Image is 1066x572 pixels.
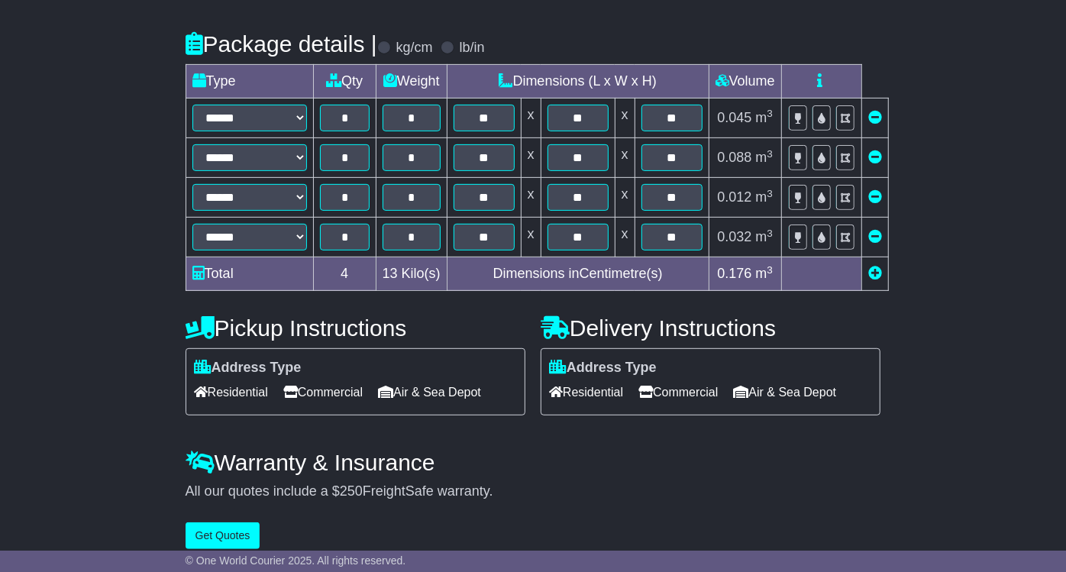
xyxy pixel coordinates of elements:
td: x [615,138,635,178]
label: Address Type [549,360,657,376]
td: Dimensions in Centimetre(s) [447,257,709,291]
span: 0.032 [717,229,751,244]
a: Remove this item [868,229,882,244]
sup: 3 [767,148,774,160]
h4: Package details | [186,31,377,57]
td: Volume [709,65,781,99]
h4: Warranty & Insurance [186,450,881,475]
span: m [756,229,774,244]
span: Residential [549,380,623,404]
sup: 3 [767,228,774,239]
span: m [756,150,774,165]
span: © One World Courier 2025. All rights reserved. [186,554,406,567]
span: Commercial [638,380,718,404]
span: Residential [194,380,268,404]
a: Remove this item [868,150,882,165]
td: Kilo(s) [376,257,447,291]
span: m [756,110,774,125]
td: x [615,178,635,218]
label: kg/cm [396,40,433,57]
a: Remove this item [868,110,882,125]
span: 0.045 [717,110,751,125]
label: Address Type [194,360,302,376]
sup: 3 [767,188,774,199]
td: x [615,99,635,138]
span: 13 [383,266,398,281]
td: 4 [313,257,376,291]
h4: Pickup Instructions [186,315,525,341]
td: Type [186,65,313,99]
span: Commercial [283,380,363,404]
td: x [521,178,541,218]
span: 250 [340,483,363,499]
a: Remove this item [868,189,882,205]
h4: Delivery Instructions [541,315,880,341]
td: Weight [376,65,447,99]
span: m [756,189,774,205]
sup: 3 [767,264,774,276]
td: Dimensions (L x W x H) [447,65,709,99]
sup: 3 [767,108,774,119]
span: 0.012 [717,189,751,205]
td: Qty [313,65,376,99]
td: x [521,99,541,138]
td: x [521,138,541,178]
td: x [615,218,635,257]
span: 0.088 [717,150,751,165]
span: 0.176 [717,266,751,281]
button: Get Quotes [186,522,260,549]
span: Air & Sea Depot [734,380,837,404]
div: All our quotes include a $ FreightSafe warranty. [186,483,881,500]
td: Total [186,257,313,291]
td: x [521,218,541,257]
a: Add new item [868,266,882,281]
label: lb/in [460,40,485,57]
span: m [756,266,774,281]
span: Air & Sea Depot [378,380,481,404]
